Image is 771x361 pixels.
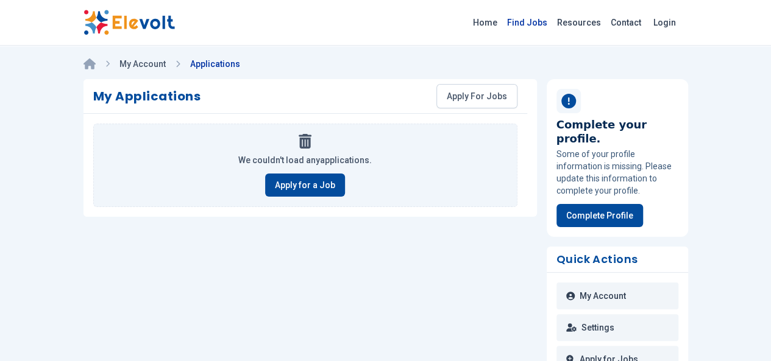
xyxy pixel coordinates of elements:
[556,282,678,309] a: My Account
[556,118,678,145] h6: Complete your profile.
[606,13,646,32] a: Contact
[556,148,678,197] p: Some of your profile information is missing. Please update this information to complete your prof...
[190,59,240,69] a: Applications
[552,13,606,32] a: Resources
[93,88,201,105] h2: My Applications
[646,10,683,35] a: Login
[436,84,517,108] a: Apply For Jobs
[119,59,166,69] a: My Account
[710,303,771,361] iframe: Chat Widget
[556,314,678,341] a: Settings
[556,254,678,265] h3: Quick Actions
[265,173,345,197] a: Apply for a Job
[502,13,552,32] a: Find Jobs
[468,13,502,32] a: Home
[556,204,643,227] a: Complete Profile
[238,154,372,166] p: We couldn't load any applications .
[83,10,175,35] img: Elevolt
